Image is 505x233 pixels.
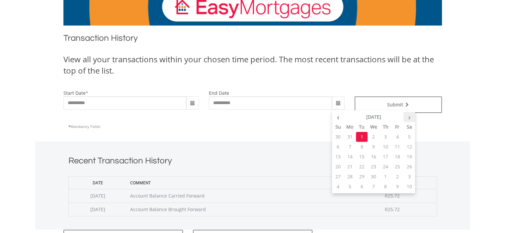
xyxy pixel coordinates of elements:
h1: Recent Transaction History [68,155,437,170]
td: 2 [391,172,403,182]
td: 26 [403,162,415,172]
th: [DATE] [344,112,403,122]
td: 5 [344,182,356,192]
td: 31 [344,132,356,142]
th: ‹ [332,112,344,122]
td: 19 [403,152,415,162]
td: 30 [332,132,344,142]
td: 22 [356,162,368,172]
td: Account Balance Brought Forward [127,203,348,216]
th: Comment [127,176,348,189]
th: Fr [391,122,403,132]
td: 5 [403,132,415,142]
span: R25.72 [385,206,400,212]
td: 29 [356,172,368,182]
td: 12 [403,142,415,152]
td: 10 [379,142,391,152]
span: Mandatory Fields [68,124,100,129]
td: 8 [379,182,391,192]
th: Tu [356,122,368,132]
td: 11 [391,142,403,152]
th: Mo [344,122,356,132]
span: R25.72 [385,193,400,199]
td: 4 [332,182,344,192]
td: 8 [356,142,368,152]
td: 15 [356,152,368,162]
td: 6 [332,142,344,152]
td: 1 [356,132,368,142]
div: View all your transactions within your chosen time period. The most recent transactions will be a... [63,54,442,77]
th: We [368,122,379,132]
button: Submit [355,96,442,113]
th: Sa [403,122,415,132]
td: 30 [368,172,379,182]
td: 17 [379,152,391,162]
td: 18 [391,152,403,162]
td: [DATE] [68,189,127,203]
td: 2 [368,132,379,142]
td: 20 [332,162,344,172]
td: 24 [379,162,391,172]
td: 9 [368,142,379,152]
th: Th [379,122,391,132]
td: 1 [379,172,391,182]
td: 7 [368,182,379,192]
td: Account Balance Carried Forward [127,189,348,203]
td: 3 [403,172,415,182]
label: start date [63,90,86,96]
td: 23 [368,162,379,172]
label: end date [209,90,229,96]
td: 4 [391,132,403,142]
td: 6 [356,182,368,192]
td: 25 [391,162,403,172]
td: 10 [403,182,415,192]
td: 14 [344,152,356,162]
h1: Transaction History [63,32,442,47]
th: › [403,112,415,122]
td: 3 [379,132,391,142]
td: 21 [344,162,356,172]
td: 7 [344,142,356,152]
td: 9 [391,182,403,192]
td: 16 [368,152,379,162]
td: 13 [332,152,344,162]
th: Su [332,122,344,132]
th: Date [68,176,127,189]
td: 28 [344,172,356,182]
td: 27 [332,172,344,182]
td: [DATE] [68,203,127,216]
